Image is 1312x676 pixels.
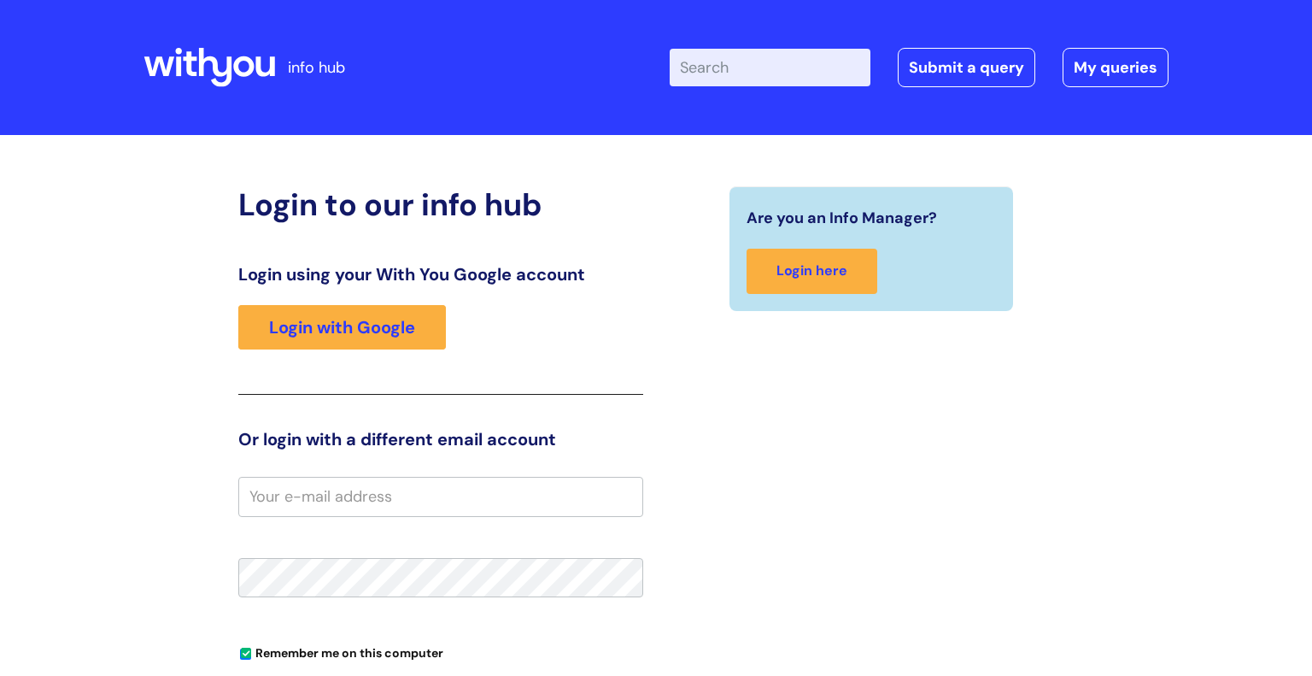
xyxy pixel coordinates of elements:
p: info hub [288,54,345,81]
h3: Login using your With You Google account [238,264,643,285]
h3: Or login with a different email account [238,429,643,450]
h2: Login to our info hub [238,186,643,223]
input: Search [670,49,870,86]
a: Submit a query [898,48,1035,87]
div: You can uncheck this option if you're logging in from a shared device [238,638,643,666]
span: Are you an Info Manager? [747,204,937,232]
a: Login with Google [238,305,446,350]
a: My queries [1063,48,1168,87]
input: Your e-mail address [238,477,643,516]
a: Login here [747,249,877,294]
label: Remember me on this computer [238,642,443,661]
input: Remember me on this computer [240,649,251,660]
